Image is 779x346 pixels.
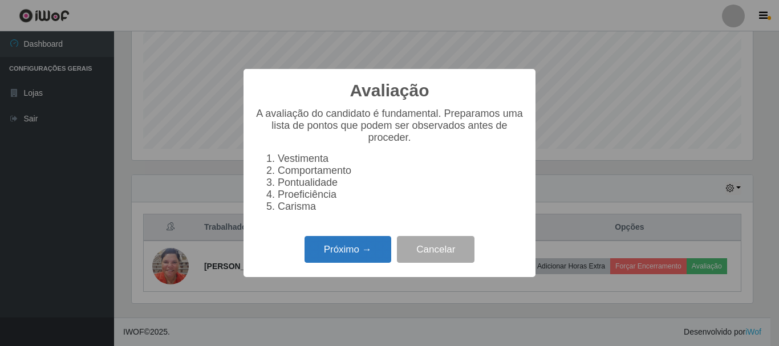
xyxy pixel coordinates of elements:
li: Pontualidade [278,177,524,189]
p: A avaliação do candidato é fundamental. Preparamos uma lista de pontos que podem ser observados a... [255,108,524,144]
li: Proeficiência [278,189,524,201]
button: Próximo → [305,236,391,263]
li: Vestimenta [278,153,524,165]
button: Cancelar [397,236,474,263]
li: Carisma [278,201,524,213]
h2: Avaliação [350,80,429,101]
li: Comportamento [278,165,524,177]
